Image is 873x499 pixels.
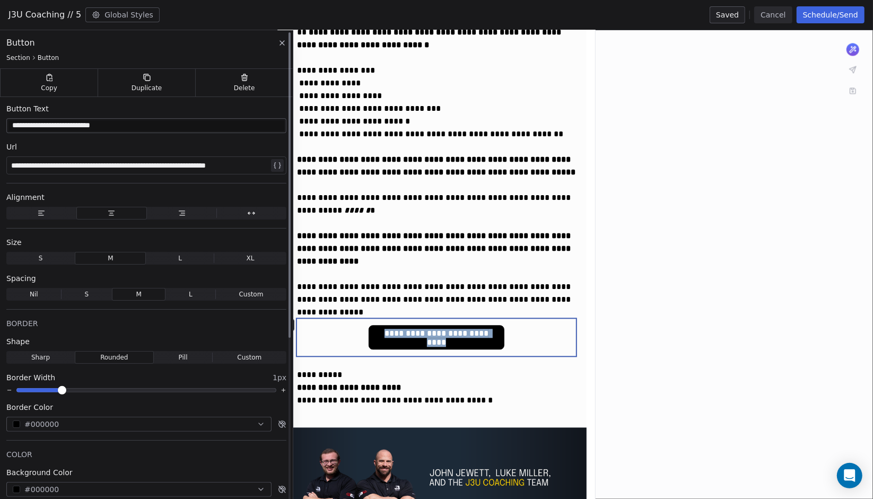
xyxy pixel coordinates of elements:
[6,142,17,152] span: Url
[273,372,286,383] span: 1px
[754,6,792,23] button: Cancel
[797,6,865,23] button: Schedule/Send
[247,253,255,263] span: XL
[6,402,53,413] span: Border Color
[8,8,81,21] span: J3U Coaching // 5
[237,353,261,362] span: Custom
[132,84,162,92] span: Duplicate
[6,318,286,329] div: BORDER
[6,336,30,347] span: Shape
[6,192,45,203] span: Alignment
[6,467,73,478] span: Background Color
[178,253,182,263] span: L
[6,237,22,248] span: Size
[30,290,38,299] span: Nil
[85,7,160,22] button: Global Styles
[31,353,50,362] span: Sharp
[189,290,193,299] span: L
[6,372,55,383] span: Border Width
[24,419,59,430] span: #000000
[6,37,35,49] span: Button
[6,417,272,432] button: #000000
[6,273,36,284] span: Spacing
[38,54,59,62] span: Button
[239,290,263,299] span: Custom
[710,6,745,23] button: Saved
[234,84,255,92] span: Delete
[837,463,862,488] div: Open Intercom Messenger
[6,103,49,114] span: Button Text
[6,482,272,497] button: #000000
[179,353,188,362] span: Pill
[85,290,89,299] span: S
[6,449,286,460] div: COLOR
[24,484,59,495] span: #000000
[41,84,57,92] span: Copy
[39,253,43,263] span: S
[6,54,30,62] span: Section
